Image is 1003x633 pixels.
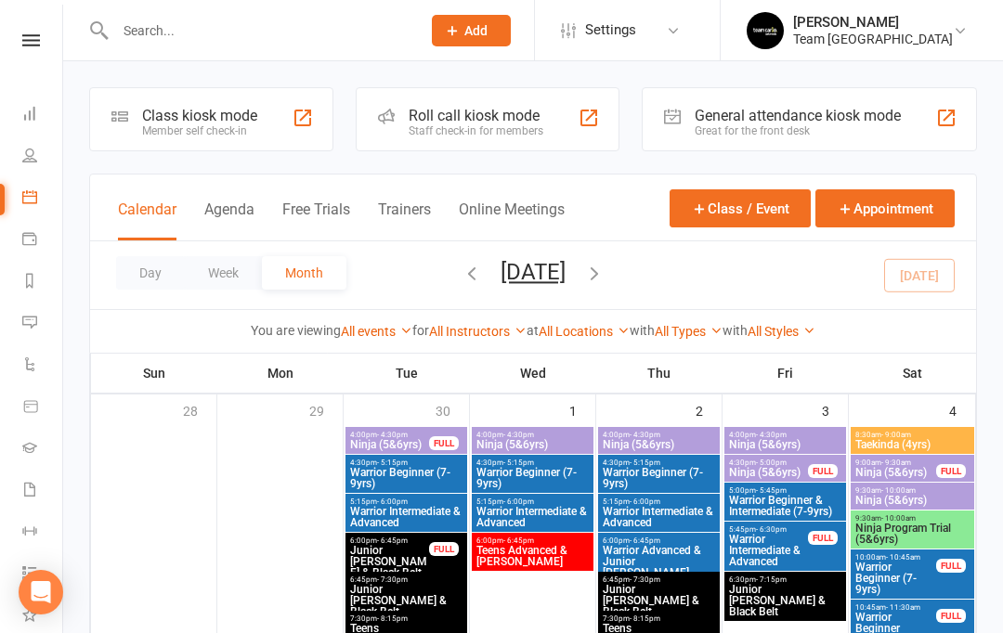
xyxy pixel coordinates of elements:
[377,459,408,467] span: - 5:15pm
[630,497,660,506] span: - 6:00pm
[22,262,64,304] a: Reports
[728,459,809,467] span: 4:30pm
[349,459,463,467] span: 4:30pm
[470,354,596,393] th: Wed
[949,394,975,425] div: 4
[475,467,590,489] span: Warrior Beginner (7-9yrs)
[475,536,590,545] span: 6:00pm
[854,562,937,595] span: Warrior Beginner (7-9yrs)
[602,467,716,489] span: Warrior Beginner (7-9yrs)
[630,614,660,623] span: - 8:15pm
[204,200,254,240] button: Agenda
[432,15,511,46] button: Add
[602,536,716,545] span: 6:00pm
[349,439,430,450] span: Ninja (5&6yrs)
[728,525,809,534] span: 5:45pm
[377,536,408,545] span: - 6:45pm
[409,124,543,137] div: Staff check-in for members
[756,525,787,534] span: - 6:30pm
[19,570,63,614] div: Open Intercom Messenger
[793,31,953,47] div: Team [GEOGRAPHIC_DATA]
[728,534,809,567] span: Warrior Intermediate & Advanced
[183,394,216,425] div: 28
[854,459,937,467] span: 9:00am
[377,497,408,506] span: - 6:00pm
[728,495,842,517] span: Warrior Beginner & Intermediate (7-9yrs)
[309,394,343,425] div: 29
[728,439,842,450] span: Ninja (5&6yrs)
[602,545,716,578] span: Warrior Advanced & Junior [PERSON_NAME]
[747,12,784,49] img: thumb_image1603260965.png
[881,486,916,495] span: - 10:00am
[630,323,655,338] strong: with
[349,614,463,623] span: 7:30pm
[854,553,937,562] span: 10:00am
[602,439,716,450] span: Ninja (5&6yrs)
[282,200,350,240] button: Free Trials
[569,394,595,425] div: 1
[696,394,722,425] div: 2
[854,431,970,439] span: 8:30am
[475,506,590,528] span: Warrior Intermediate & Advanced
[349,575,463,584] span: 6:45pm
[602,497,716,506] span: 5:15pm
[503,431,534,439] span: - 4:30pm
[854,523,970,545] span: Ninja Program Trial (5&6yrs)
[501,259,566,285] button: [DATE]
[185,256,262,290] button: Week
[22,95,64,136] a: Dashboard
[854,495,970,506] span: Ninja (5&6yrs)
[695,107,901,124] div: General attendance kiosk mode
[429,436,459,450] div: FULL
[602,584,716,617] span: Junior [PERSON_NAME] & Black Belt
[602,431,716,439] span: 4:00pm
[22,387,64,429] a: Product Sales
[539,324,630,339] a: All Locations
[349,506,463,528] span: Warrior Intermediate & Advanced
[886,553,920,562] span: - 10:45am
[854,603,937,612] span: 10:45am
[808,464,838,478] div: FULL
[22,178,64,220] a: Calendar
[344,354,470,393] th: Tue
[630,575,660,584] span: - 7:30pm
[881,514,916,523] span: - 10:00am
[849,354,976,393] th: Sat
[602,575,716,584] span: 6:45pm
[118,200,176,240] button: Calendar
[936,609,966,623] div: FULL
[630,536,660,545] span: - 6:45pm
[377,575,408,584] span: - 7:30pm
[728,486,842,495] span: 5:00pm
[412,323,429,338] strong: for
[602,459,716,467] span: 4:30pm
[91,354,217,393] th: Sun
[377,614,408,623] span: - 8:15pm
[723,354,849,393] th: Fri
[756,575,787,584] span: - 7:15pm
[503,497,534,506] span: - 6:00pm
[341,324,412,339] a: All events
[475,459,590,467] span: 4:30pm
[475,497,590,506] span: 5:15pm
[655,324,723,339] a: All Types
[142,124,257,137] div: Member self check-in
[723,323,748,338] strong: with
[436,394,469,425] div: 30
[116,256,185,290] button: Day
[377,431,408,439] span: - 4:30pm
[728,431,842,439] span: 4:00pm
[527,323,539,338] strong: at
[670,189,811,227] button: Class / Event
[728,575,842,584] span: 6:30pm
[936,559,966,573] div: FULL
[503,459,534,467] span: - 5:15pm
[793,14,953,31] div: [PERSON_NAME]
[349,536,430,545] span: 6:00pm
[854,467,937,478] span: Ninja (5&6yrs)
[349,467,463,489] span: Warrior Beginner (7-9yrs)
[854,486,970,495] span: 9:30am
[503,536,534,545] span: - 6:45pm
[756,486,787,495] span: - 5:45pm
[728,467,809,478] span: Ninja (5&6yrs)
